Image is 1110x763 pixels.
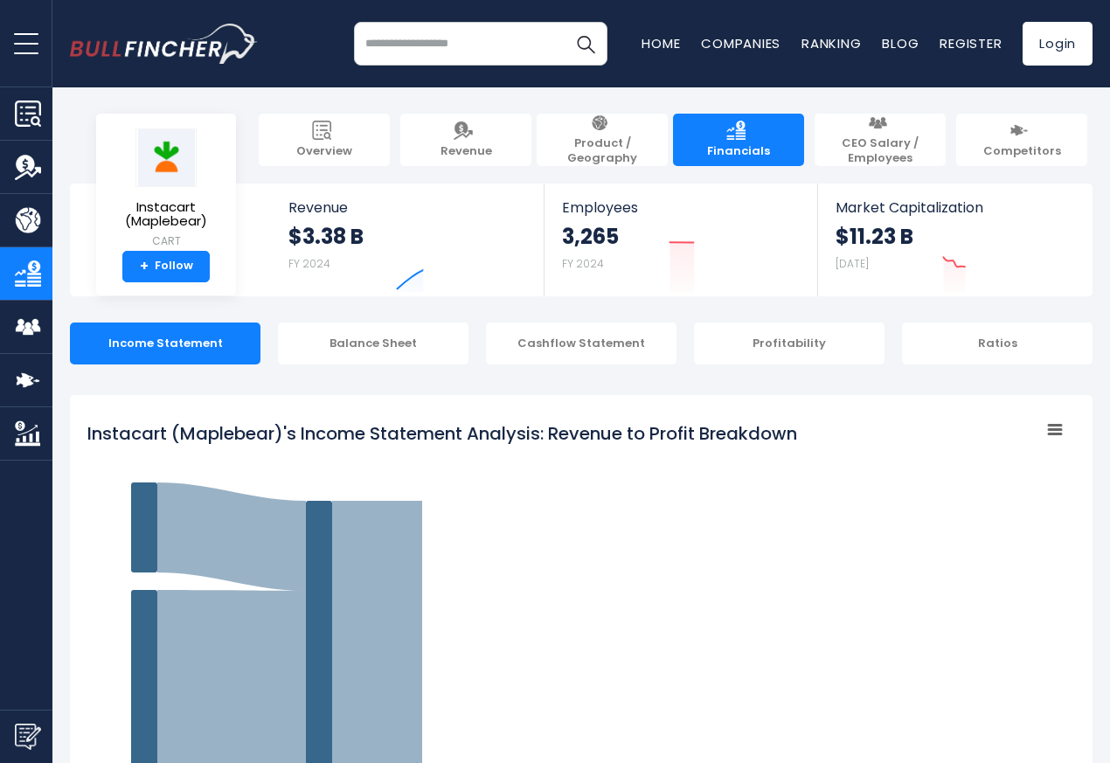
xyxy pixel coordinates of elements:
tspan: Instacart (Maplebear)'s Income Statement Analysis: Revenue to Profit Breakdown [87,421,797,446]
div: Profitability [694,323,885,364]
span: Financials [707,144,770,159]
div: Balance Sheet [278,323,468,364]
span: Market Capitalization [836,199,1073,216]
a: +Follow [122,251,210,282]
a: Companies [701,34,780,52]
a: Market Capitalization $11.23 B [DATE] [818,184,1091,296]
small: CART [110,233,222,249]
a: Instacart (Maplebear) CART [109,128,223,251]
a: Register [940,34,1002,52]
span: Overview [296,144,352,159]
a: Ranking [801,34,861,52]
small: FY 2024 [562,256,604,271]
span: Product / Geography [545,136,659,166]
div: Ratios [902,323,1093,364]
span: Revenue [288,199,527,216]
span: Instacart (Maplebear) [110,200,222,229]
a: Employees 3,265 FY 2024 [545,184,816,296]
a: Revenue $3.38 B FY 2024 [271,184,545,296]
div: Income Statement [70,323,260,364]
a: Home [642,34,680,52]
small: [DATE] [836,256,869,271]
div: Cashflow Statement [486,323,676,364]
a: CEO Salary / Employees [815,114,946,166]
a: Financials [673,114,804,166]
strong: 3,265 [562,223,619,250]
span: Competitors [983,144,1061,159]
span: Revenue [441,144,492,159]
a: Login [1023,22,1093,66]
a: Product / Geography [537,114,668,166]
span: CEO Salary / Employees [823,136,937,166]
strong: $3.38 B [288,223,364,250]
a: Go to homepage [70,24,258,64]
a: Revenue [400,114,531,166]
a: Overview [259,114,390,166]
span: Employees [562,199,799,216]
strong: + [140,259,149,274]
a: Competitors [956,114,1087,166]
a: Blog [882,34,919,52]
img: bullfincher logo [70,24,258,64]
strong: $11.23 B [836,223,913,250]
small: FY 2024 [288,256,330,271]
button: Search [564,22,607,66]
